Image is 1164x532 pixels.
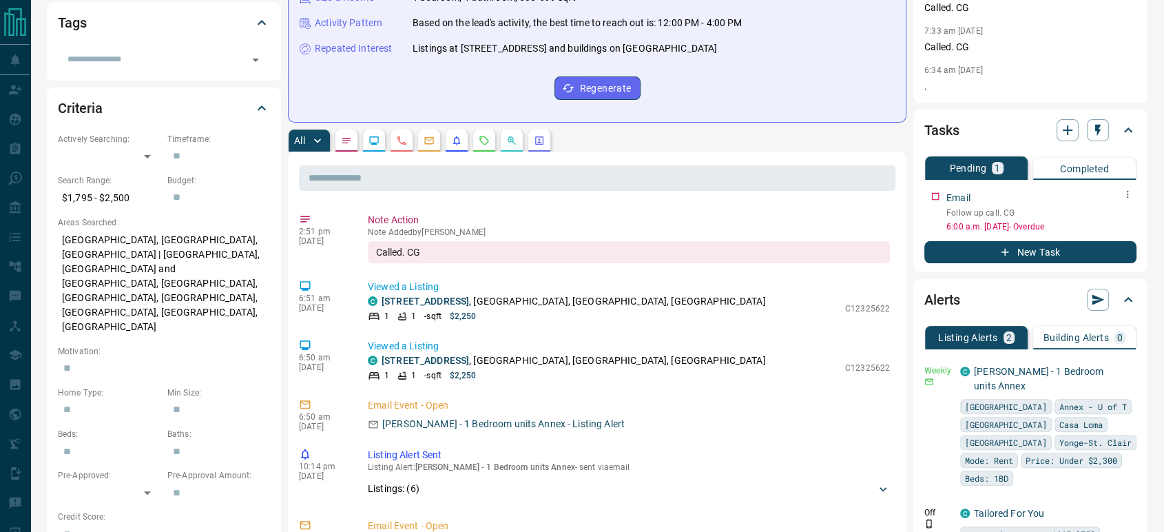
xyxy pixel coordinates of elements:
[368,296,377,306] div: condos.ca
[299,303,347,313] p: [DATE]
[938,333,998,342] p: Listing Alerts
[924,40,1136,54] p: Called. CG
[58,97,103,119] h2: Criteria
[946,207,1136,219] p: Follow up call. CG
[58,216,270,229] p: Areas Searched:
[1059,436,1132,449] span: Yonge-St. Clair
[415,462,575,472] span: [PERSON_NAME] - 1 Bedroom units Annex
[315,41,392,56] p: Repeated Interest
[58,345,270,358] p: Motivation:
[167,469,270,482] p: Pre-Approval Amount:
[965,453,1013,467] span: Mode: Rent
[479,135,490,146] svg: Requests
[924,1,1136,15] p: Called. CG
[1026,453,1117,467] span: Price: Under $2,300
[450,310,477,323] p: $2,250
[949,163,986,173] p: Pending
[960,367,970,376] div: condos.ca
[382,417,625,431] p: [PERSON_NAME] - 1 Bedroom units Annex - Listing Alert
[1059,418,1103,431] span: Casa Loma
[58,229,270,338] p: [GEOGRAPHIC_DATA], [GEOGRAPHIC_DATA], [GEOGRAPHIC_DATA] | [GEOGRAPHIC_DATA], [GEOGRAPHIC_DATA] an...
[1060,164,1109,174] p: Completed
[299,422,347,431] p: [DATE]
[424,310,441,323] p: - sqft
[924,283,1136,316] div: Alerts
[534,135,545,146] svg: Agent Actions
[58,469,160,482] p: Pre-Approved:
[368,482,419,496] p: Listings: ( 6 )
[167,387,270,399] p: Min Size:
[299,362,347,372] p: [DATE]
[382,296,469,307] a: [STREET_ADDRESS]
[554,76,641,100] button: Regenerate
[58,428,160,440] p: Beds:
[382,355,469,366] a: [STREET_ADDRESS]
[167,133,270,145] p: Timeframe:
[960,509,970,518] div: condos.ca
[924,119,959,141] h2: Tasks
[924,365,952,377] p: Weekly
[946,191,970,205] p: Email
[924,519,934,529] svg: Push Notification Only
[368,339,890,354] p: Viewed a Listing
[368,398,890,413] p: Email Event - Open
[845,362,890,374] p: C12325622
[1059,400,1127,413] span: Annex - U of T
[1043,333,1109,342] p: Building Alerts
[58,133,160,145] p: Actively Searching:
[382,354,766,368] p: , [GEOGRAPHIC_DATA], [GEOGRAPHIC_DATA], [GEOGRAPHIC_DATA]
[315,16,382,30] p: Activity Pattern
[1117,333,1123,342] p: 0
[974,366,1103,391] a: [PERSON_NAME] - 1 Bedroom units Annex
[965,471,1008,485] span: Beds: 1BD
[368,241,890,263] div: Called. CG
[167,428,270,440] p: Baths:
[424,369,441,382] p: - sqft
[413,16,742,30] p: Based on the lead's activity, the best time to reach out is: 12:00 PM - 4:00 PM
[299,462,347,471] p: 10:14 pm
[965,400,1047,413] span: [GEOGRAPHIC_DATA]
[451,135,462,146] svg: Listing Alerts
[368,280,890,294] p: Viewed a Listing
[368,227,890,237] p: Note Added by [PERSON_NAME]
[58,92,270,125] div: Criteria
[1006,333,1012,342] p: 2
[368,213,890,227] p: Note Action
[384,310,389,323] p: 1
[368,135,380,146] svg: Lead Browsing Activity
[411,369,416,382] p: 1
[58,6,270,39] div: Tags
[450,369,477,382] p: $2,250
[299,227,347,236] p: 2:51 pm
[341,135,352,146] svg: Notes
[924,79,1136,94] p: .
[299,471,347,481] p: [DATE]
[411,310,416,323] p: 1
[924,114,1136,147] div: Tasks
[58,387,160,399] p: Home Type:
[995,163,1000,173] p: 1
[58,511,270,523] p: Credit Score:
[413,41,717,56] p: Listings at [STREET_ADDRESS] and buildings on [GEOGRAPHIC_DATA]
[368,476,890,502] div: Listings: (6)
[924,241,1136,263] button: New Task
[924,289,960,311] h2: Alerts
[58,187,160,209] p: $1,795 - $2,500
[58,174,160,187] p: Search Range:
[167,174,270,187] p: Budget:
[924,65,983,75] p: 6:34 am [DATE]
[965,436,1047,449] span: [GEOGRAPHIC_DATA]
[396,135,407,146] svg: Calls
[424,135,435,146] svg: Emails
[382,294,766,309] p: , [GEOGRAPHIC_DATA], [GEOGRAPHIC_DATA], [GEOGRAPHIC_DATA]
[299,236,347,246] p: [DATE]
[946,221,1136,233] p: 6:00 a.m. [DATE] - Overdue
[924,26,983,36] p: 7:33 am [DATE]
[246,50,265,70] button: Open
[294,136,305,145] p: All
[299,412,347,422] p: 6:50 am
[368,356,377,365] div: condos.ca
[965,418,1047,431] span: [GEOGRAPHIC_DATA]
[974,508,1044,519] a: Tailored For You
[924,377,934,387] svg: Email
